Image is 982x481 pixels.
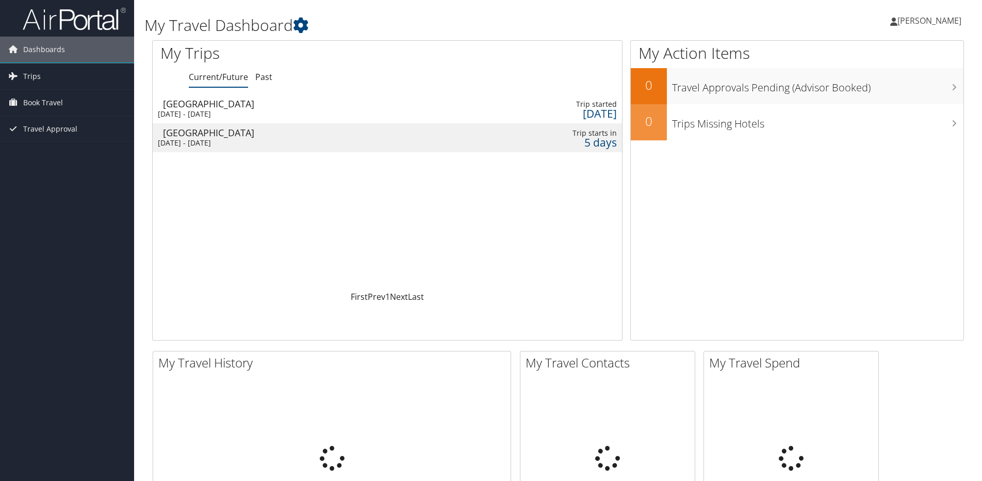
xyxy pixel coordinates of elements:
h2: My Travel Contacts [526,354,695,372]
h1: My Action Items [631,42,963,64]
span: Travel Approval [23,116,77,142]
a: 0Trips Missing Hotels [631,104,963,140]
h3: Travel Approvals Pending (Advisor Booked) [672,75,963,95]
h2: My Travel History [158,354,511,372]
a: First [351,291,368,302]
h1: My Travel Dashboard [144,14,696,36]
a: 1 [385,291,390,302]
a: Last [408,291,424,302]
h3: Trips Missing Hotels [672,111,963,131]
div: [GEOGRAPHIC_DATA] [163,128,441,137]
h1: My Trips [160,42,419,64]
span: Book Travel [23,90,63,116]
a: Past [255,71,272,83]
span: Dashboards [23,37,65,62]
h2: 0 [631,76,667,94]
div: [GEOGRAPHIC_DATA] [163,99,441,108]
div: Trip starts in [493,129,617,138]
span: Trips [23,63,41,89]
a: Next [390,291,408,302]
div: [DATE] [493,109,617,118]
a: Prev [368,291,385,302]
div: 5 days [493,138,617,147]
a: [PERSON_NAME] [890,5,972,36]
span: [PERSON_NAME] [897,15,961,26]
h2: My Travel Spend [709,354,878,372]
img: airportal-logo.png [23,7,126,31]
h2: 0 [631,113,667,130]
div: Trip started [493,100,617,109]
a: 0Travel Approvals Pending (Advisor Booked) [631,68,963,104]
a: Current/Future [189,71,248,83]
div: [DATE] - [DATE] [158,109,436,119]
div: [DATE] - [DATE] [158,138,436,148]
